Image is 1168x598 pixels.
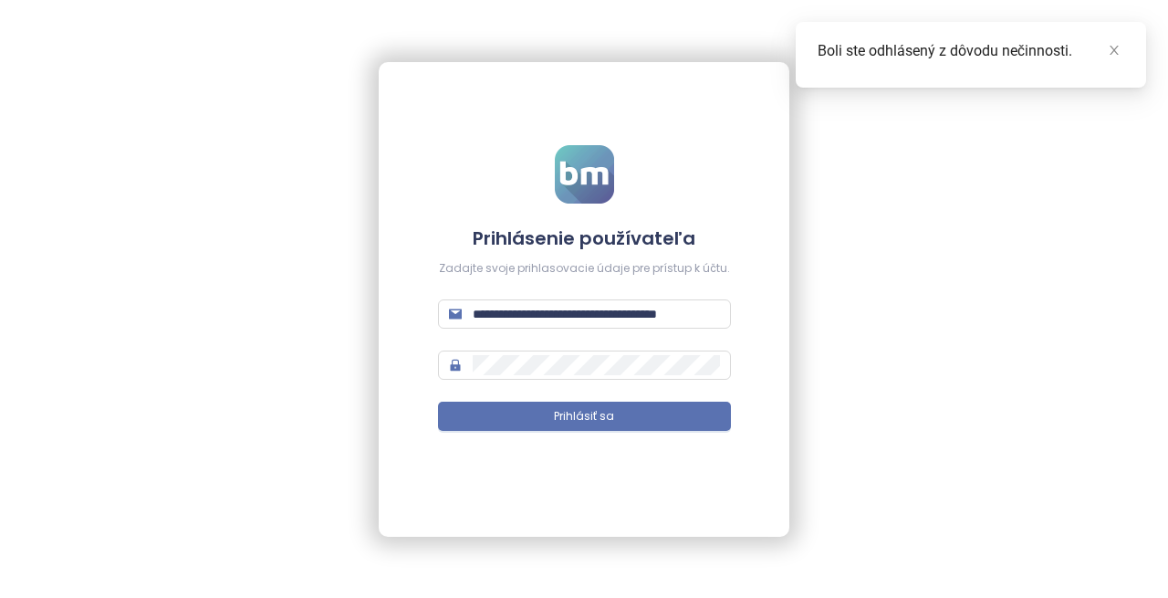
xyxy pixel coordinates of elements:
[1108,44,1121,57] span: close
[438,260,731,278] div: Zadajte svoje prihlasovacie údaje pre prístup k účtu.
[438,226,731,251] h4: Prihlásenie používateľa
[449,308,462,320] span: mail
[438,402,731,431] button: Prihlásiť sa
[449,359,462,372] span: lock
[554,408,614,425] span: Prihlásiť sa
[818,40,1124,62] div: Boli ste odhlásený z dôvodu nečinnosti.
[555,145,614,204] img: logo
